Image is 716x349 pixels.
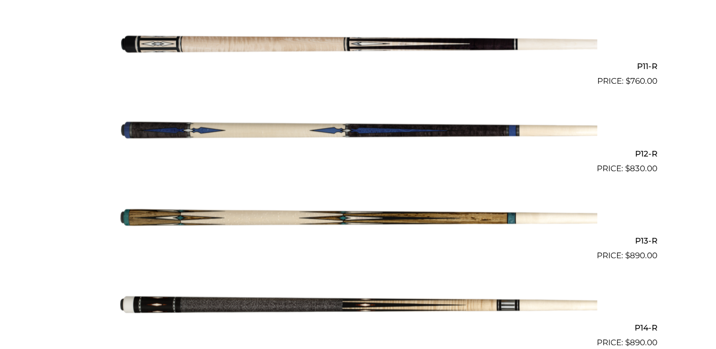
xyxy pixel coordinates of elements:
h2: P13-R [59,232,657,250]
img: P12-R [119,91,597,171]
bdi: 890.00 [625,338,657,347]
h2: P12-R [59,145,657,162]
span: $ [625,251,630,260]
bdi: 760.00 [626,76,657,86]
h2: P14-R [59,319,657,337]
h2: P11-R [59,58,657,75]
a: P11-R $760.00 [59,4,657,87]
a: P14-R $890.00 [59,266,657,349]
img: P14-R [119,266,597,345]
a: P12-R $830.00 [59,91,657,174]
img: P11-R [119,4,597,84]
bdi: 890.00 [625,251,657,260]
span: $ [625,164,630,173]
bdi: 830.00 [625,164,657,173]
span: $ [626,76,630,86]
a: P13-R $890.00 [59,179,657,262]
span: $ [625,338,630,347]
img: P13-R [119,179,597,258]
